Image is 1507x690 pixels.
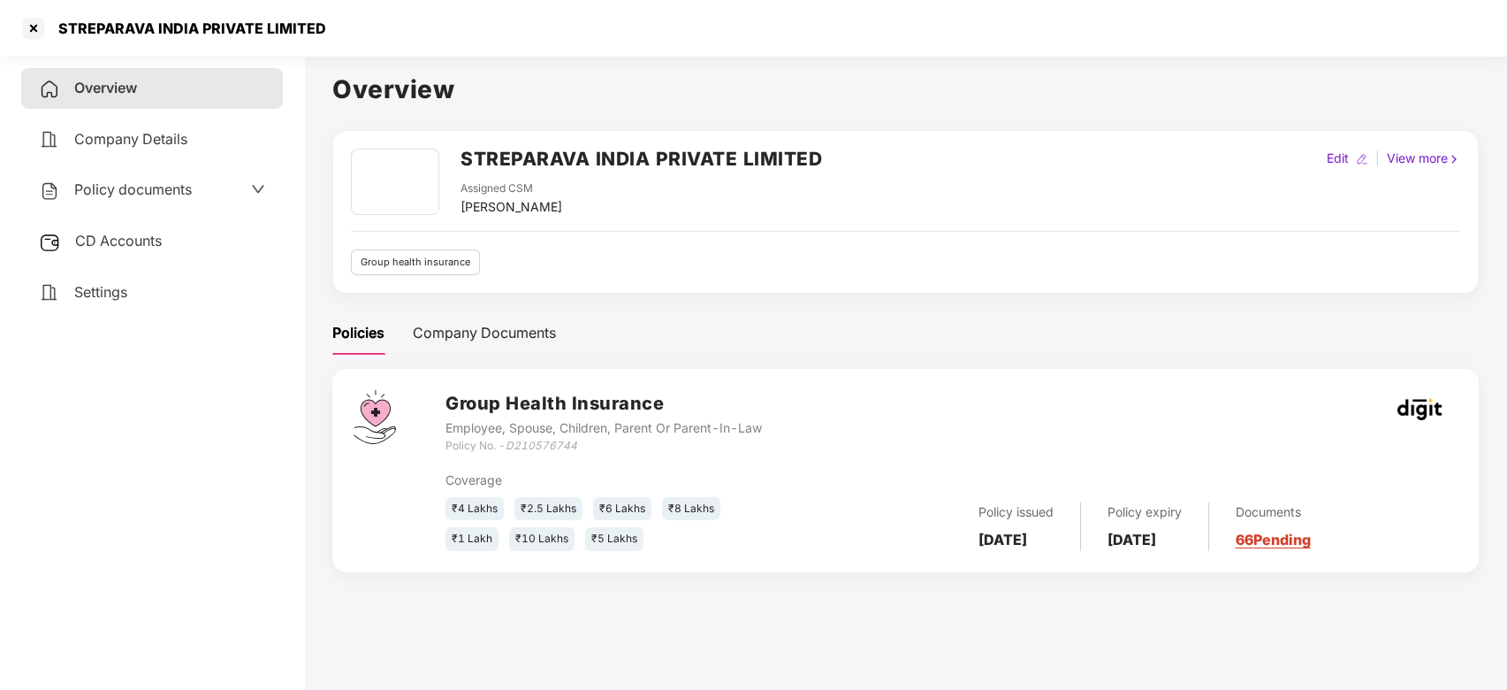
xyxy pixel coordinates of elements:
[662,497,720,521] div: ₹8 Lakhs
[39,129,60,150] img: svg+xml;base64,PHN2ZyB4bWxucz0iaHR0cDovL3d3dy53My5vcmcvMjAwMC9zdmciIHdpZHRoPSIyNCIgaGVpZ2h0PSIyNC...
[445,418,762,438] div: Employee, Spouse, Children, Parent Or Parent-In-Law
[445,471,783,490] div: Coverage
[332,322,384,344] div: Policies
[74,180,192,198] span: Policy documents
[1372,149,1383,168] div: |
[39,79,60,100] img: svg+xml;base64,PHN2ZyB4bWxucz0iaHR0cDovL3d3dy53My5vcmcvMjAwMC9zdmciIHdpZHRoPSIyNCIgaGVpZ2h0PSIyNC...
[445,438,762,455] div: Policy No. -
[460,197,562,217] div: [PERSON_NAME]
[74,79,137,96] span: Overview
[445,497,504,521] div: ₹4 Lakhs
[1448,153,1460,165] img: rightIcon
[1323,149,1352,168] div: Edit
[593,497,651,521] div: ₹6 Lakhs
[332,70,1479,109] h1: Overview
[514,497,582,521] div: ₹2.5 Lakhs
[354,390,396,444] img: svg+xml;base64,PHN2ZyB4bWxucz0iaHR0cDovL3d3dy53My5vcmcvMjAwMC9zdmciIHdpZHRoPSI0Ny43MTQiIGhlaWdodD...
[460,180,562,197] div: Assigned CSM
[251,182,265,196] span: down
[1236,531,1311,548] a: 66 Pending
[74,130,187,148] span: Company Details
[509,527,575,551] div: ₹10 Lakhs
[445,527,499,551] div: ₹1 Lakh
[460,144,822,173] h2: STREPARAVA INDIA PRIVATE LIMITED
[74,283,127,301] span: Settings
[39,282,60,303] img: svg+xml;base64,PHN2ZyB4bWxucz0iaHR0cDovL3d3dy53My5vcmcvMjAwMC9zdmciIHdpZHRoPSIyNCIgaGVpZ2h0PSIyNC...
[75,232,162,249] span: CD Accounts
[1356,153,1368,165] img: editIcon
[1107,531,1156,548] b: [DATE]
[1107,502,1182,522] div: Policy expiry
[506,439,577,452] i: D210576744
[1236,502,1311,522] div: Documents
[48,19,326,37] div: STREPARAVA INDIA PRIVATE LIMITED
[39,232,61,253] img: svg+xml;base64,PHN2ZyB3aWR0aD0iMjUiIGhlaWdodD0iMjQiIHZpZXdCb3g9IjAgMCAyNSAyNCIgZmlsbD0ibm9uZSIgeG...
[445,390,762,418] h3: Group Health Insurance
[585,527,643,551] div: ₹5 Lakhs
[978,531,1027,548] b: [DATE]
[1397,398,1442,420] img: godigit.png
[978,502,1054,522] div: Policy issued
[413,322,556,344] div: Company Documents
[351,249,480,275] div: Group health insurance
[39,180,60,202] img: svg+xml;base64,PHN2ZyB4bWxucz0iaHR0cDovL3d3dy53My5vcmcvMjAwMC9zdmciIHdpZHRoPSIyNCIgaGVpZ2h0PSIyNC...
[1383,149,1464,168] div: View more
